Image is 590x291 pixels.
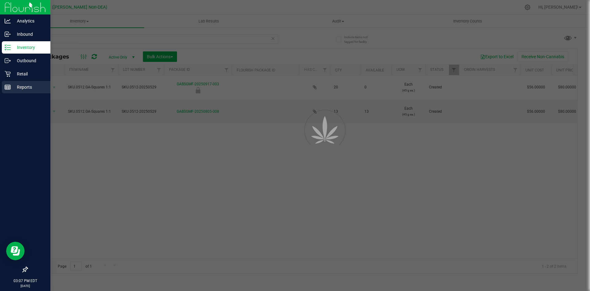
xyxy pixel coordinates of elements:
p: Inventory [11,44,48,51]
inline-svg: Inbound [5,31,11,37]
inline-svg: Reports [5,84,11,90]
p: Outbound [11,57,48,64]
p: Reports [11,83,48,91]
p: Inbound [11,30,48,38]
inline-svg: Inventory [5,44,11,51]
p: [DATE] [3,284,48,288]
inline-svg: Outbound [5,58,11,64]
inline-svg: Retail [5,71,11,77]
inline-svg: Analytics [5,18,11,24]
p: Analytics [11,17,48,25]
p: 03:07 PM EDT [3,278,48,284]
p: Retail [11,70,48,78]
iframe: Resource center [6,242,25,260]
